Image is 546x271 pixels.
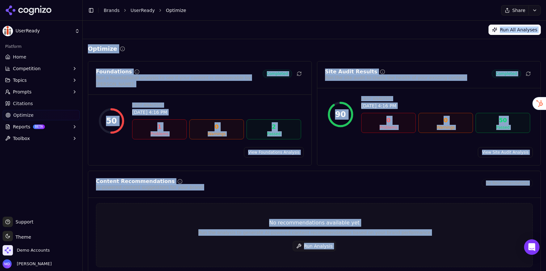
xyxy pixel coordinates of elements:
[132,103,301,108] div: Last Analysis
[96,69,132,74] div: Foundations
[13,54,26,60] span: Home
[96,184,203,190] div: AI-powered content suggestions for your brand
[361,103,530,109] div: [DATE] 4:16 PM
[135,122,184,131] div: 1
[13,65,41,72] span: Competition
[17,247,50,253] span: Demo Accounts
[293,241,336,251] button: Run Analysis
[524,239,540,255] div: Open Intercom Messenger
[13,77,27,83] span: Topics
[249,122,298,131] div: 2
[88,44,117,53] h2: Optimize
[478,147,533,157] a: View Site Audit Analysis
[3,52,80,62] a: Home
[96,229,532,236] div: Run the analysis to generate AI-powered content recommendations based on your brand performance
[364,125,413,130] div: Problems
[106,116,117,126] div: 50
[96,219,532,227] div: No recommendations available yet
[104,7,488,14] nav: breadcrumb
[3,133,80,144] button: Toolbox
[3,259,52,268] button: Open user button
[325,69,377,74] div: Site Audit Results
[13,219,33,225] span: Support
[14,261,52,267] span: [PERSON_NAME]
[488,25,541,35] button: Run All Analyses
[335,109,346,120] div: 90
[3,245,50,255] button: Open organization switcher
[364,116,413,125] div: 0
[421,116,470,125] div: 0
[263,70,292,78] span: Completed
[13,124,30,130] span: Reports
[13,135,30,142] span: Toolbox
[13,100,33,107] span: Citations
[13,234,31,240] span: Theme
[478,125,527,130] div: Passed
[3,63,80,74] button: Competition
[135,131,184,136] div: Problems
[96,74,263,87] div: Run a foundational analysis to see if your content is discoverable by [PERSON_NAME].
[3,122,80,132] button: ReportsBETA
[96,179,175,184] div: Content Recommendations
[3,75,80,85] button: Topics
[478,116,527,125] div: 50
[244,147,304,157] a: View Foundations Analysis
[3,245,13,255] img: Demo Accounts
[3,110,80,120] a: Optimize
[13,89,32,95] span: Prompts
[104,8,120,13] a: Brands
[501,5,529,16] button: Share
[249,131,298,136] div: Passed
[3,259,12,268] img: Melissa Dowd
[492,70,521,78] span: Completed
[192,122,241,131] div: 0
[132,109,301,115] div: [DATE] 4:16 PM
[325,74,466,81] div: Run the site audit to check the health of your existing content
[166,7,186,14] span: Optimize
[3,98,80,109] a: Citations
[3,87,80,97] button: Prompts
[131,7,155,14] a: UserReady
[13,112,34,118] span: Optimize
[33,125,45,129] span: BETA
[361,96,530,101] div: Last Analysis
[482,179,533,187] span: No Recommendations
[16,28,72,34] span: UserReady
[192,131,241,136] div: Warnings
[421,125,470,130] div: Warnings
[3,41,80,52] div: Platform
[3,26,13,36] img: UserReady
